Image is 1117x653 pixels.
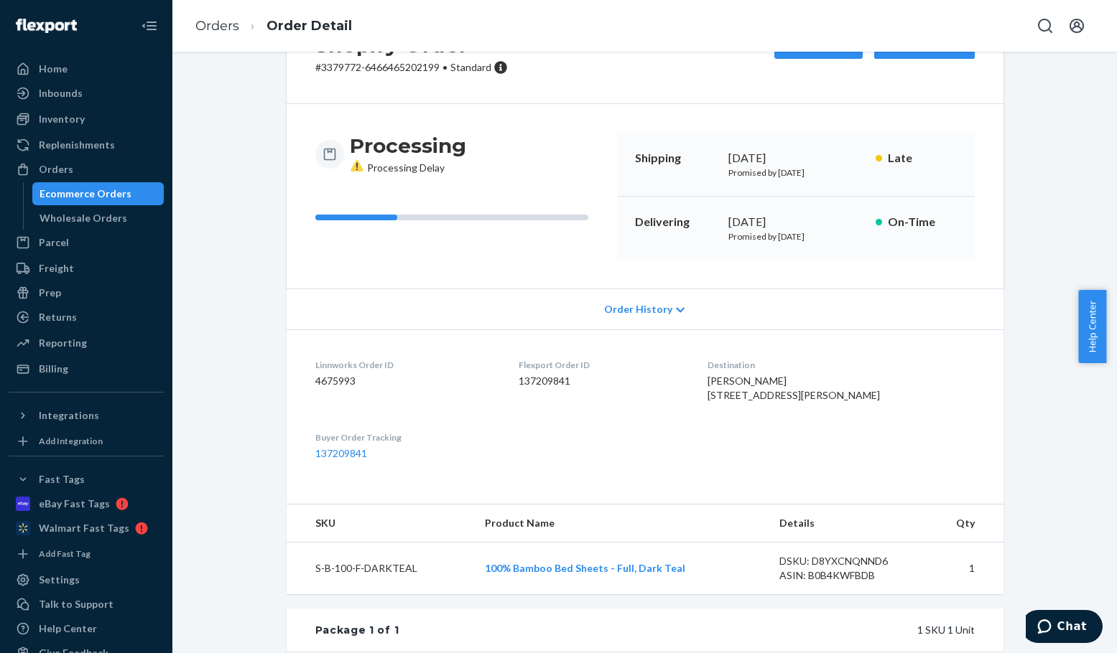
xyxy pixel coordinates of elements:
[399,623,974,637] div: 1 SKU 1 Unit
[9,158,164,181] a: Orders
[287,504,474,542] th: SKU
[708,359,975,371] dt: Destination
[9,133,164,156] a: Replenishments
[9,545,164,563] a: Add Fast Tag
[39,112,85,126] div: Inventory
[39,621,97,636] div: Help Center
[473,504,768,542] th: Product Name
[779,554,914,568] div: DSKU: D8YXCNQNND6
[40,211,127,225] div: Wholesale Orders
[635,150,717,166] p: Shipping
[9,82,164,105] a: Inbounds
[9,306,164,329] a: Returns
[728,230,864,243] p: Promised by [DATE]
[39,573,80,587] div: Settings
[287,542,474,595] td: S-B-100-F-DARKTEAL
[39,138,115,152] div: Replenishments
[485,562,685,574] a: 100% Bamboo Bed Sheets - Full, Dark Teal
[135,11,164,40] button: Close Navigation
[39,408,99,423] div: Integrations
[9,257,164,280] a: Freight
[39,62,68,76] div: Home
[350,133,466,159] h3: Processing
[9,492,164,515] a: eBay Fast Tags
[888,150,958,166] p: Late
[9,468,164,491] button: Fast Tags
[9,517,164,540] a: Walmart Fast Tags
[9,108,164,131] a: Inventory
[442,61,448,73] span: •
[195,18,239,34] a: Orders
[1031,11,1060,40] button: Open Search Box
[315,447,367,459] a: 137209841
[519,374,685,388] dd: 137209841
[604,302,672,316] span: Order History
[39,162,73,177] div: Orders
[39,597,113,611] div: Talk to Support
[39,261,74,276] div: Freight
[9,404,164,427] button: Integrations
[9,617,164,640] a: Help Center
[925,504,1003,542] th: Qty
[315,431,496,443] dt: Buyer Order Tracking
[39,435,103,447] div: Add Integration
[728,166,864,179] p: Promised by [DATE]
[39,472,85,487] div: Fast Tags
[39,362,68,376] div: Billing
[450,61,491,73] span: Standard
[9,231,164,254] a: Parcel
[779,568,914,583] div: ASIN: B0B4KWFBDB
[39,548,91,560] div: Add Fast Tag
[888,214,958,230] p: On-Time
[39,336,87,350] div: Reporting
[39,286,61,300] div: Prep
[32,207,164,230] a: Wholesale Orders
[39,86,83,100] div: Inbounds
[315,60,508,75] p: # 3379772-6466465202199
[32,182,164,205] a: Ecommerce Orders
[184,5,363,47] ol: breadcrumbs
[9,281,164,304] a: Prep
[39,235,69,250] div: Parcel
[9,332,164,354] a: Reporting
[9,433,164,450] a: Add Integration
[728,214,864,230] div: [DATE]
[728,150,864,166] div: [DATE]
[39,521,129,535] div: Walmart Fast Tags
[9,57,164,80] a: Home
[768,504,926,542] th: Details
[9,593,164,616] button: Talk to Support
[39,497,110,511] div: eBay Fast Tags
[315,374,496,388] dd: 4675993
[708,375,880,401] span: [PERSON_NAME] [STREET_ADDRESS][PERSON_NAME]
[1062,11,1091,40] button: Open account menu
[16,19,77,33] img: Flexport logo
[1078,290,1106,363] button: Help Center
[925,542,1003,595] td: 1
[266,18,352,34] a: Order Detail
[9,568,164,591] a: Settings
[9,357,164,380] a: Billing
[40,187,131,201] div: Ecommerce Orders
[39,310,77,324] div: Returns
[315,623,399,637] div: Package 1 of 1
[635,214,717,230] p: Delivering
[315,359,496,371] dt: Linnworks Order ID
[350,161,445,174] span: Processing Delay
[1026,610,1103,646] iframe: Opens a widget where you can chat to one of our agents
[519,359,685,371] dt: Flexport Order ID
